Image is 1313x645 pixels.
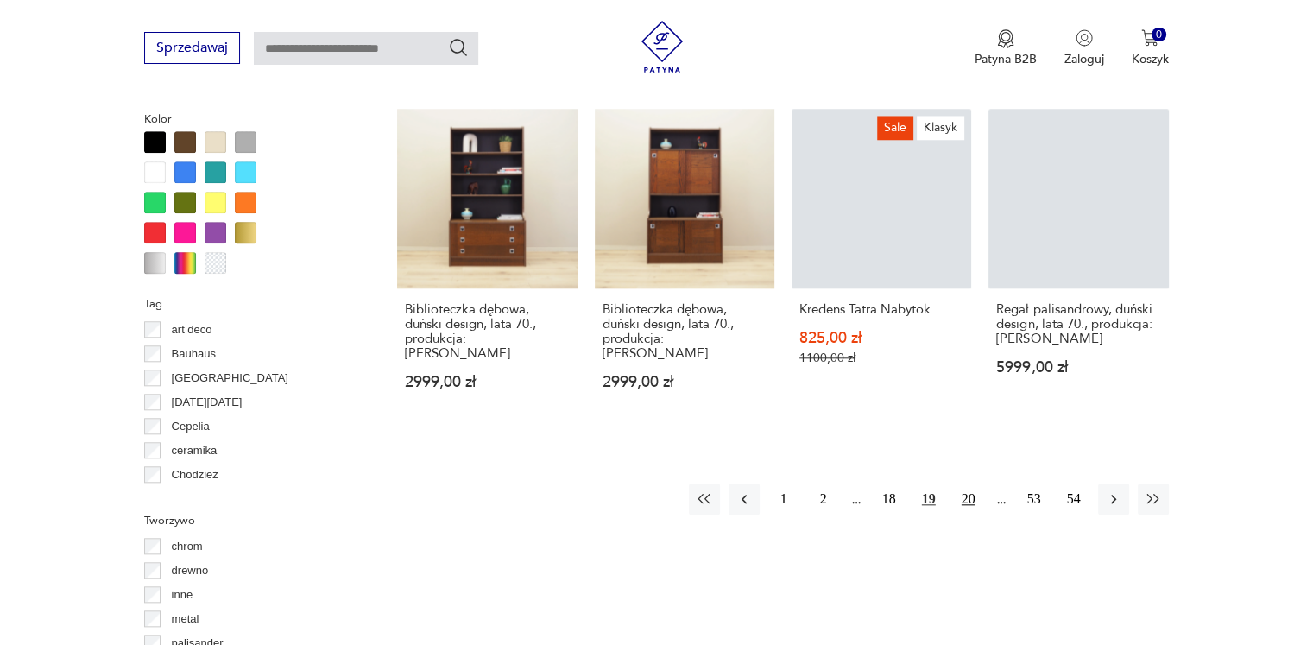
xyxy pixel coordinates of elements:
img: Ikonka użytkownika [1076,29,1093,47]
img: Ikona koszyka [1141,29,1158,47]
button: 54 [1058,484,1089,515]
h3: Regał palisandrowy, duński design, lata 70., produkcja: [PERSON_NAME] [996,302,1160,346]
p: Cepelia [172,417,210,436]
p: Kolor [144,110,356,129]
p: ceramika [172,441,218,460]
h3: Biblioteczka dębowa, duński design, lata 70., produkcja: [PERSON_NAME] [603,302,767,361]
p: chrom [172,537,203,556]
a: Sprzedawaj [144,43,240,55]
p: [DATE][DATE] [172,393,243,412]
img: Patyna - sklep z meblami i dekoracjami vintage [636,21,688,73]
a: Regał palisandrowy, duński design, lata 70., produkcja: HundevadRegał palisandrowy, duński design... [988,109,1168,423]
p: 2999,00 zł [405,375,569,389]
p: Tag [144,294,356,313]
p: 1100,00 zł [799,351,963,365]
h3: Kredens Tatra Nabytok [799,302,963,317]
h3: Biblioteczka dębowa, duński design, lata 70., produkcja: [PERSON_NAME] [405,302,569,361]
a: SaleKlasykKredens Tatra NabytokKredens Tatra Nabytok825,00 zł1100,00 zł [792,109,971,423]
p: drewno [172,561,209,580]
p: 825,00 zł [799,331,963,345]
p: Zaloguj [1064,51,1104,67]
button: Zaloguj [1064,29,1104,67]
button: Szukaj [448,37,469,58]
button: 19 [913,484,944,515]
p: Bauhaus [172,345,216,364]
button: 20 [953,484,984,515]
div: 0 [1152,28,1166,42]
a: Biblioteczka dębowa, duński design, lata 70., produkcja: DaniaBiblioteczka dębowa, duński design,... [397,109,577,423]
p: [GEOGRAPHIC_DATA] [172,369,288,388]
p: Chodzież [172,465,218,484]
a: Biblioteczka dębowa, duński design, lata 70., produkcja: DaniaBiblioteczka dębowa, duński design,... [595,109,774,423]
button: 0Koszyk [1132,29,1169,67]
p: 2999,00 zł [603,375,767,389]
a: Ikona medaluPatyna B2B [975,29,1037,67]
button: Patyna B2B [975,29,1037,67]
p: art deco [172,320,212,339]
button: 18 [874,484,905,515]
img: Ikona medalu [997,29,1014,48]
button: 1 [768,484,799,515]
p: metal [172,610,199,629]
button: 53 [1019,484,1050,515]
p: Tworzywo [144,511,356,530]
p: inne [172,585,193,604]
button: Sprzedawaj [144,32,240,64]
p: Ćmielów [172,490,215,509]
p: Patyna B2B [975,51,1037,67]
p: 5999,00 zł [996,360,1160,375]
button: 2 [808,484,839,515]
p: Koszyk [1132,51,1169,67]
